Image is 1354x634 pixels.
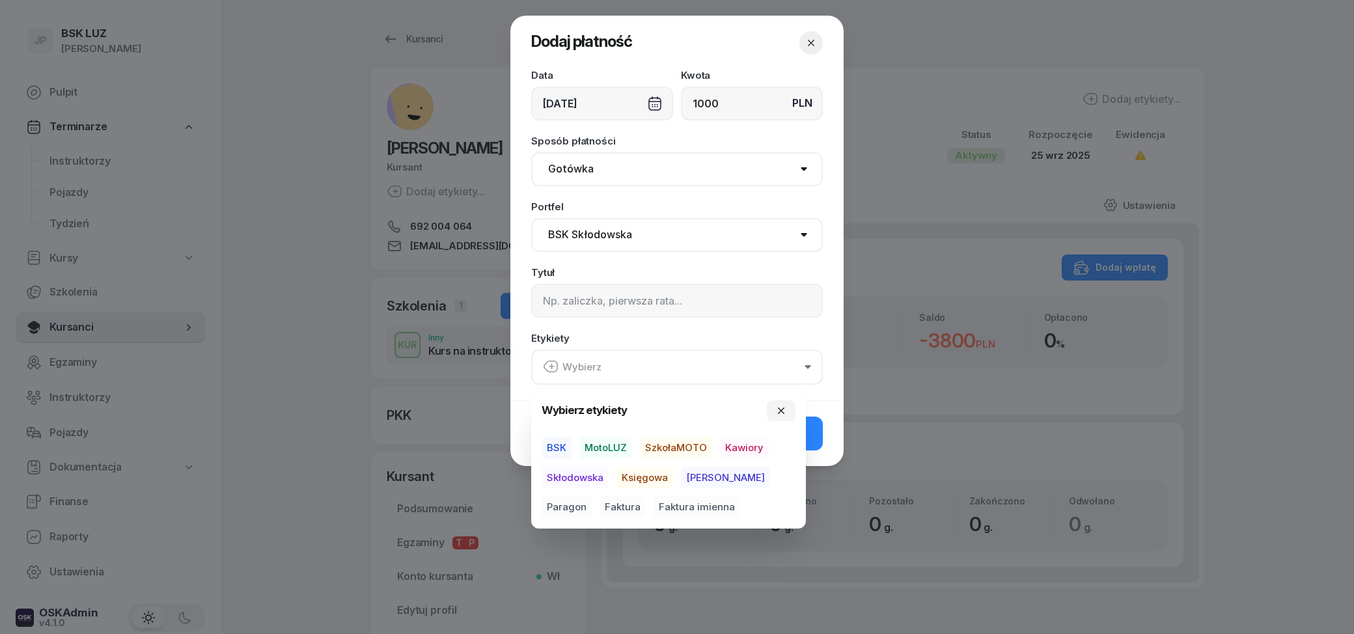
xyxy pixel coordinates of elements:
button: Kawiory [720,437,769,459]
button: BSK [542,437,572,459]
input: 0 [681,87,823,120]
button: [PERSON_NAME] [681,467,770,489]
span: Dodaj płatność [531,32,632,51]
button: SzkołaMOTO [640,437,712,459]
button: Księgowa [616,467,673,489]
input: Np. zaliczka, pierwsza rata... [531,284,823,318]
button: Skłodowska [542,467,609,489]
button: MotoLUZ [579,437,632,459]
button: Paragon [542,496,592,518]
button: Faktura [600,496,646,518]
h4: Wybierz etykiety [542,402,627,419]
button: Faktura imienna [654,496,740,518]
button: Wybierz [531,350,823,385]
div: Wybierz [543,359,601,376]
